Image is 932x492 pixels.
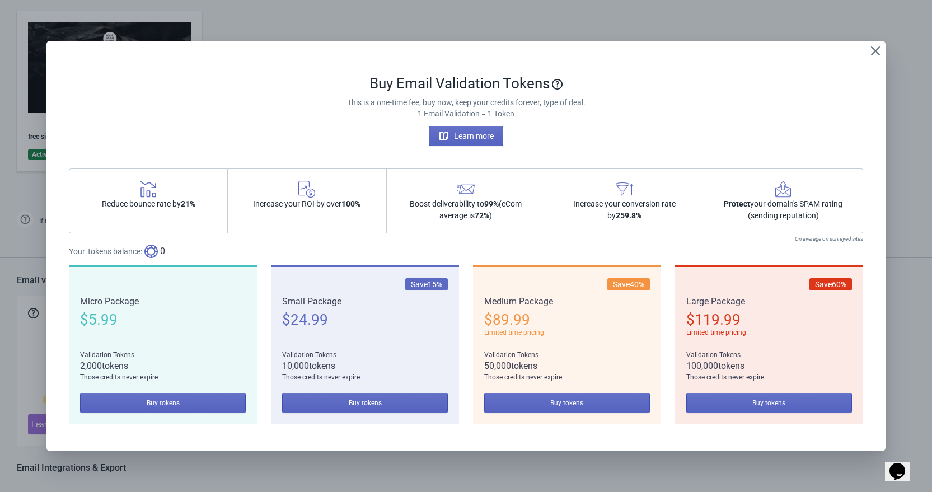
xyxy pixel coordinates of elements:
span: your domain's SPAM rating (sending reputation) [715,198,851,222]
span: $ 5.99 [80,311,118,328]
p: This is a one-time fee, buy now, keep your credits forever, type of deal. [69,97,863,108]
span: Validation Tokens [80,350,246,359]
img: buyEmailTokens-2.svg [298,180,316,198]
span: 100,000 tokens [686,359,852,373]
button: Close [865,41,886,61]
img: buyEmailTokens-5.svg [774,180,792,198]
button: Buy tokens [80,393,246,413]
span: Buy tokens [147,399,180,407]
span: Micro Package [80,295,246,308]
iframe: chat widget [885,447,921,481]
img: tokens.svg [144,245,158,258]
img: buyEmailTokens-3.svg [457,180,475,198]
div: Save 40 % [607,278,650,290]
strong: Protect [724,199,750,208]
span: Buy tokens [349,399,382,407]
span: Reduce bounce rate by [102,198,195,210]
span: Validation Tokens [282,350,448,359]
button: Buy tokens [282,393,448,413]
img: buyEmailTokens-1.svg [139,180,157,198]
span: 10,000 tokens [282,359,448,373]
span: Increase your ROI by over [253,198,360,210]
div: Buy Email Validation Tokens [69,74,863,92]
span: Limited time pricing [484,328,544,337]
span: Small Package [282,295,448,308]
span: Limited time pricing [686,328,746,337]
span: Learn more [438,130,494,142]
span: Those credits never expire [484,373,650,382]
span: Medium Package [484,295,650,308]
span: 2,000 tokens [80,359,246,373]
div: Save 60 % [809,278,852,290]
span: Buy tokens [752,399,785,407]
strong: 100% [341,199,360,208]
span: Buy tokens [550,399,583,407]
button: Buy tokens [484,393,650,413]
button: Learn more [429,126,503,146]
span: Validation Tokens [484,350,650,359]
span: Those credits never expire [282,373,448,382]
button: Buy tokens [686,393,852,413]
img: buyEmailTokens-4.svg [616,180,634,198]
strong: 259.8% [616,211,641,220]
span: 0 [160,245,165,258]
span: 50,000 tokens [484,359,650,373]
div: Your Tokens balance: [69,245,863,258]
span: Large Package [686,295,852,308]
span: Increase your conversion rate by [556,198,692,222]
span: Those credits never expire [80,373,246,382]
span: Those credits never expire [686,373,852,382]
span: $ 24.99 [282,311,328,328]
strong: 99% [484,199,499,208]
div: On average on surveyed sites [69,233,863,245]
span: $ 119.99 [686,311,741,328]
span: Validation Tokens [686,350,852,359]
strong: 72% [475,211,489,220]
strong: 21% [181,199,195,208]
p: 1 Email Validation = 1 Token [69,108,863,119]
span: $ 89.99 [484,311,530,328]
div: Save 15 % [405,278,448,290]
span: Boost deliverability to (eCom average is ) [398,198,534,222]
